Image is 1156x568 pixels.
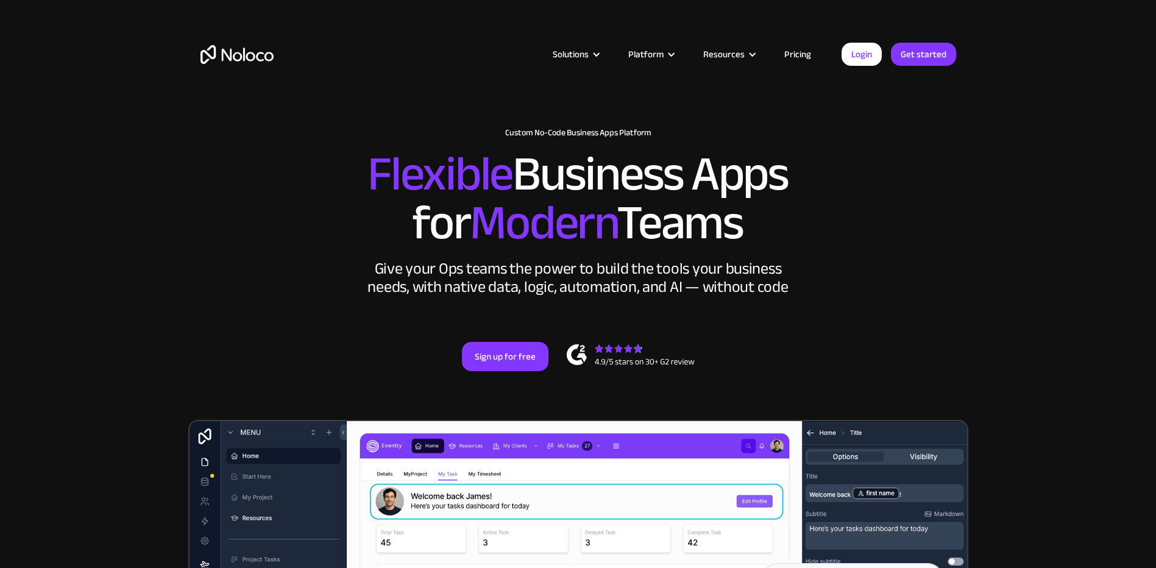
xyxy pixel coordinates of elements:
div: Platform [613,46,688,62]
h1: Custom No-Code Business Apps Platform [200,128,956,138]
a: Pricing [769,46,826,62]
span: Modern [470,177,617,268]
a: Sign up for free [462,342,548,371]
div: Solutions [537,46,613,62]
div: Solutions [553,46,589,62]
a: home [200,45,274,64]
span: Flexible [367,129,512,219]
a: Get started [891,43,956,66]
div: Resources [703,46,745,62]
h2: Business Apps for Teams [200,150,956,247]
div: Give your Ops teams the power to build the tools your business needs, with native data, logic, au... [365,260,792,296]
a: Login [842,43,882,66]
div: Platform [628,46,664,62]
div: Resources [688,46,769,62]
